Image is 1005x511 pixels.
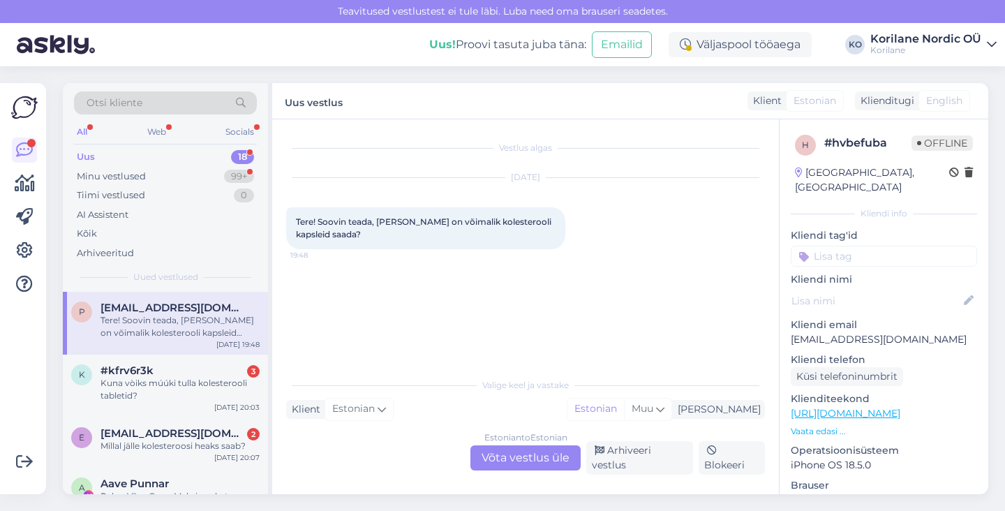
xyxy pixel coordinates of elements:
div: Tiimi vestlused [77,188,145,202]
span: piiasalomon@gmail.com [100,302,246,314]
div: 99+ [224,170,254,184]
p: [EMAIL_ADDRESS][DOMAIN_NAME] [791,332,977,347]
p: iPhone OS 18.5.0 [791,458,977,473]
div: [PERSON_NAME] [672,402,761,417]
div: Estonian to Estonian [484,431,567,444]
p: Klienditeekond [791,392,977,406]
input: Lisa nimi [791,293,961,309]
a: [URL][DOMAIN_NAME] [791,407,900,420]
span: #kfrv6r3k [100,364,154,377]
p: Safari 375.1.776343893 [791,493,977,508]
div: Arhiveeritud [77,246,134,260]
div: 0 [234,188,254,202]
label: Uus vestlus [285,91,343,110]
div: Minu vestlused [77,170,146,184]
div: [DATE] 19:48 [216,339,260,350]
div: AI Assistent [77,208,128,222]
div: Klient [286,402,320,417]
span: Uued vestlused [133,271,198,283]
div: Vestlus algas [286,142,765,154]
p: Kliendi email [791,318,977,332]
p: Operatsioonisüsteem [791,443,977,458]
div: KO [845,35,865,54]
div: Estonian [567,399,624,420]
span: h [802,140,809,150]
button: Emailid [592,31,652,58]
div: Proovi tasuta juba täna: [429,36,586,53]
div: 3 [247,365,260,378]
div: [DATE] 20:07 [214,452,260,463]
div: Arhiveeri vestlus [586,441,693,475]
span: k [79,369,85,380]
span: Tere! Soovin teada, [PERSON_NAME] on võimalik kolesterooli kapsleid saada? [296,216,553,239]
span: A [79,482,85,493]
div: Kuna vòiks múúki tulla kolesterooli tabletid? [100,377,260,402]
span: 19:48 [290,250,343,260]
div: [DATE] 20:03 [214,402,260,413]
span: ennalond@gmail.com [100,427,246,440]
div: Web [144,123,169,141]
b: Uus! [429,38,456,51]
div: 2 [247,428,260,440]
span: English [926,94,962,108]
img: Askly Logo [11,94,38,121]
p: Vaata edasi ... [791,425,977,438]
div: Millal jälle kolesteroosi heaks saab? [100,440,260,452]
span: Estonian [332,401,375,417]
p: Kliendi nimi [791,272,977,287]
span: e [79,432,84,443]
div: Kõik [77,227,97,241]
div: Tere! Soovin teada, [PERSON_NAME] on võimalik kolesterooli kapsleid saada? [100,314,260,339]
span: Estonian [794,94,836,108]
div: Blokeeri [699,441,765,475]
div: Korilane Nordic OÜ [870,34,981,45]
div: [DATE] [286,171,765,184]
div: Uus [77,150,95,164]
div: Küsi telefoninumbrit [791,367,903,386]
div: Socials [223,123,257,141]
a: Korilane Nordic OÜKorilane [870,34,997,56]
span: Aave Punnar [100,477,169,490]
div: Korilane [870,45,981,56]
p: Kliendi tag'id [791,228,977,243]
div: # hvbefuba [824,135,911,151]
div: All [74,123,90,141]
span: Offline [911,135,973,151]
div: [GEOGRAPHIC_DATA], [GEOGRAPHIC_DATA] [795,165,949,195]
div: Kliendi info [791,207,977,220]
p: Kliendi telefon [791,353,977,367]
input: Lisa tag [791,246,977,267]
div: Väljaspool tööaega [669,32,812,57]
div: 18 [231,150,254,164]
div: Võta vestlus üle [470,445,581,471]
span: p [79,306,85,317]
p: Brauser [791,478,977,493]
span: Otsi kliente [87,96,142,110]
div: Klient [747,94,782,108]
span: Muu [632,402,653,415]
div: Klienditugi [855,94,914,108]
div: Valige keel ja vastake [286,379,765,392]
